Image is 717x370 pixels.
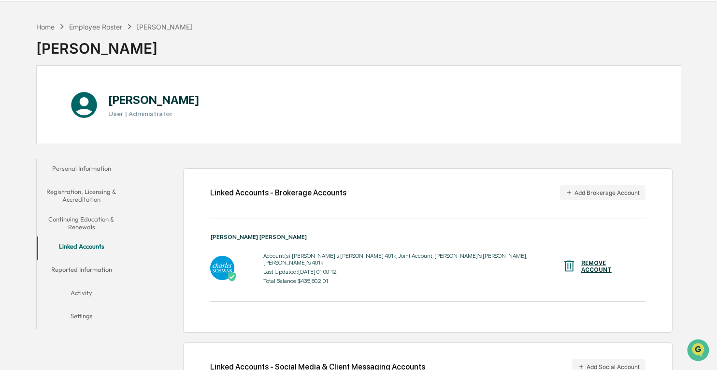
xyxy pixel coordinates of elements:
a: Powered byPylon [68,163,117,171]
button: Activity [37,283,127,306]
span: Data Lookup [19,140,61,149]
h1: [PERSON_NAME] [108,93,200,107]
div: Home [36,23,55,31]
button: Add Brokerage Account [560,185,645,200]
button: Personal Information [37,159,127,182]
div: 🗄️ [70,122,78,130]
h3: User | Administrator [108,110,200,118]
button: Linked Accounts [37,237,127,260]
span: Pylon [96,163,117,171]
div: Linked Accounts - Brokerage Accounts [210,188,346,197]
div: Last Updated: [DATE] 01:00:12 [263,268,562,275]
div: REMOVE ACCOUNT [581,260,631,273]
div: Account(s): [PERSON_NAME]'s [PERSON_NAME] 401k, Joint Account, [PERSON_NAME]'s [PERSON_NAME], [PE... [263,252,562,266]
a: 🔎Data Lookup [6,136,65,153]
button: Settings [37,306,127,329]
iframe: Open customer support [686,338,712,364]
img: Charles Schwab - Active [210,256,234,280]
div: [PERSON_NAME] [36,32,193,57]
div: Start new chat [33,74,158,83]
span: Preclearance [19,121,62,131]
p: How can we help? [10,20,176,35]
button: Registration, Licensing & Accreditation [37,182,127,209]
button: Start new chat [164,76,176,88]
div: [PERSON_NAME] [PERSON_NAME] [210,234,645,240]
button: Continuing Education & Renewals [37,209,127,237]
div: Employee Roster [69,23,122,31]
a: 🗄️Attestations [66,118,124,135]
a: 🖐️Preclearance [6,118,66,135]
img: REMOVE ACCOUNT [562,259,576,273]
img: 1746055101610-c473b297-6a78-478c-a979-82029cc54cd1 [10,74,27,91]
div: secondary tabs example [37,159,127,329]
div: 🔎 [10,141,17,148]
div: We're available if you need us! [33,83,122,91]
div: 🖐️ [10,122,17,130]
div: [PERSON_NAME] [137,23,192,31]
button: Reported Information [37,260,127,283]
span: Attestations [80,121,120,131]
img: Active [227,272,237,281]
div: Total Balance: $435,802.01 [263,278,562,284]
